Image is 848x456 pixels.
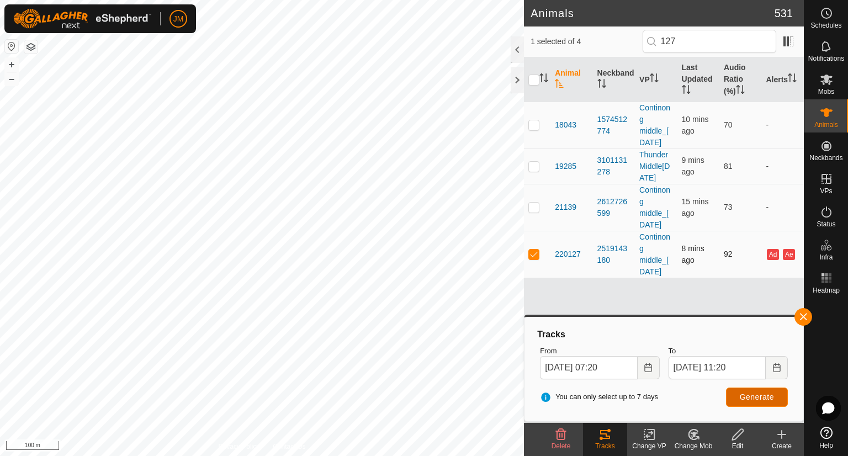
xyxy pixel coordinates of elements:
button: Ae [783,249,795,260]
th: VP [635,57,677,102]
span: Notifications [808,55,844,62]
a: Thunder Middle[DATE] [639,150,670,182]
p-sorticon: Activate to sort [650,75,659,84]
span: Mobs [818,88,834,95]
a: Continong middle_[DATE] [639,103,670,147]
span: 92 [724,250,733,258]
div: Change VP [627,441,671,451]
p-sorticon: Activate to sort [736,87,745,96]
img: Gallagher Logo [13,9,151,29]
span: 21139 [555,202,576,213]
label: From [540,346,659,357]
span: 26 Aug 2025, 12:42 pm [682,115,709,135]
button: Generate [726,388,788,407]
p-sorticon: Activate to sort [555,81,564,89]
span: 26 Aug 2025, 12:43 pm [682,244,704,264]
th: Audio Ratio (%) [719,57,761,102]
span: 220127 [555,248,581,260]
button: Reset Map [5,40,18,53]
button: Ad [767,249,779,260]
a: Contact Us [273,442,305,452]
div: Edit [715,441,760,451]
span: Schedules [810,22,841,29]
h2: Animals [531,7,775,20]
div: 2612726599 [597,196,630,219]
span: Delete [552,442,571,450]
th: Last Updated [677,57,719,102]
td: - [761,149,804,184]
button: Map Layers [24,40,38,54]
div: 3101131278 [597,155,630,178]
span: 81 [724,162,733,171]
p-sorticon: Activate to sort [682,87,691,96]
span: 26 Aug 2025, 12:43 pm [682,156,704,176]
span: VPs [820,188,832,194]
span: 19285 [555,161,576,172]
div: Change Mob [671,441,715,451]
label: To [669,346,788,357]
th: Animal [550,57,592,102]
th: Alerts [761,57,804,102]
span: 70 [724,120,733,129]
span: 531 [775,5,793,22]
td: - [761,102,804,149]
span: Status [817,221,835,227]
a: Continong middle_[DATE] [639,232,670,276]
p-sorticon: Activate to sort [597,81,606,89]
span: 73 [724,203,733,211]
input: Search (S) [643,30,776,53]
div: Create [760,441,804,451]
th: Neckband [593,57,635,102]
span: Animals [814,121,838,128]
p-sorticon: Activate to sort [539,75,548,84]
button: – [5,72,18,86]
button: + [5,58,18,71]
a: Help [804,422,848,453]
p-sorticon: Activate to sort [788,75,797,84]
div: 1574512774 [597,114,630,137]
span: Infra [819,254,833,261]
button: Choose Date [766,356,788,379]
span: You can only select up to 7 days [540,391,658,402]
span: JM [173,13,184,25]
span: Heatmap [813,287,840,294]
span: 26 Aug 2025, 12:36 pm [682,197,709,218]
a: Privacy Policy [219,442,260,452]
a: Continong middle_[DATE] [639,185,670,229]
button: Choose Date [638,356,660,379]
span: 1 selected of 4 [531,36,642,47]
div: 2519143180 [597,243,630,266]
span: Help [819,442,833,449]
div: Tracks [536,328,792,341]
span: Neckbands [809,155,842,161]
div: Tracks [583,441,627,451]
td: - [761,184,804,231]
span: 18043 [555,119,576,131]
span: Generate [740,393,774,401]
